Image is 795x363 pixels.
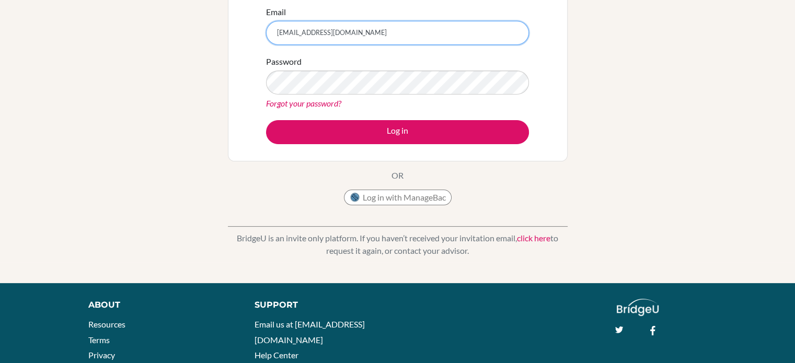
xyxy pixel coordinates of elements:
[517,233,550,243] a: click here
[88,319,125,329] a: Resources
[266,6,286,18] label: Email
[88,299,231,311] div: About
[228,232,568,257] p: BridgeU is an invite only platform. If you haven’t received your invitation email, to request it ...
[255,299,386,311] div: Support
[344,190,452,205] button: Log in with ManageBac
[255,319,365,345] a: Email us at [EMAIL_ADDRESS][DOMAIN_NAME]
[266,120,529,144] button: Log in
[88,335,110,345] a: Terms
[617,299,659,316] img: logo_white@2x-f4f0deed5e89b7ecb1c2cc34c3e3d731f90f0f143d5ea2071677605dd97b5244.png
[266,98,341,108] a: Forgot your password?
[266,55,302,68] label: Password
[88,350,115,360] a: Privacy
[255,350,298,360] a: Help Center
[391,169,404,182] p: OR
